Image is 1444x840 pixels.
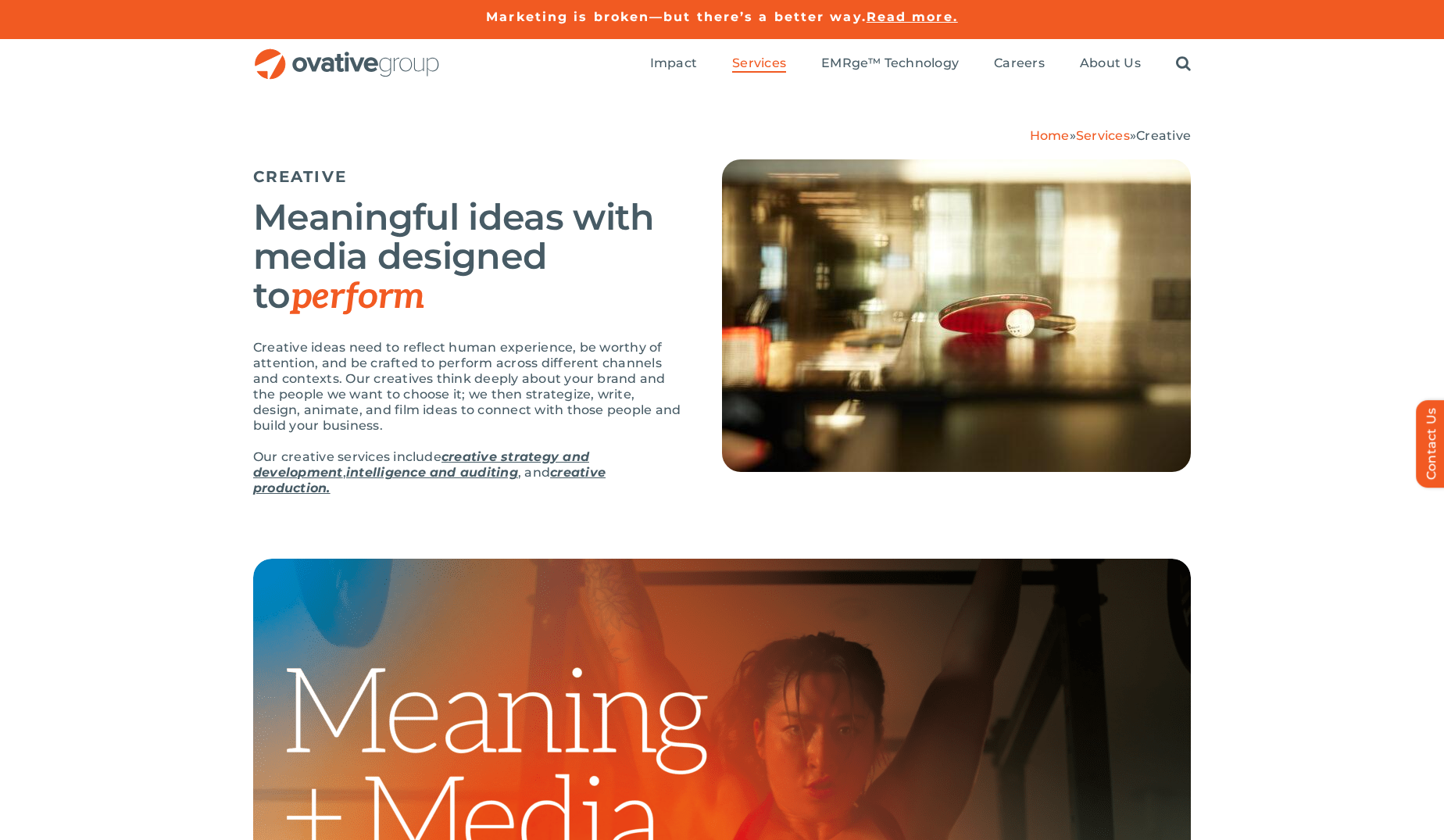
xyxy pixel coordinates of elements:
[291,275,425,319] em: perform
[253,47,441,62] a: OG_Full_horizontal_RGB
[253,340,683,434] p: Creative ideas need to reflect human experience, be worthy of attention, and be crafted to perfor...
[994,55,1045,71] span: Careers
[1076,128,1130,143] a: Services
[732,55,786,71] span: Services
[650,39,1191,89] nav: Menu
[1030,128,1070,143] a: Home
[1030,128,1191,143] span: » »
[722,159,1191,472] img: Creative – Hero
[486,9,867,24] a: Marketing is broken—but there’s a better way.
[253,465,606,495] a: creative production.
[821,55,959,73] a: EMRge™ Technology
[1176,55,1191,73] a: Search
[1136,128,1191,143] span: Creative
[821,55,959,71] span: EMRge™ Technology
[253,167,683,186] h5: CREATIVE
[253,449,589,480] a: creative strategy and development
[732,55,786,73] a: Services
[867,9,958,24] a: Read more.
[253,449,683,496] p: Our creative services include , , and
[1080,55,1141,71] span: About Us
[650,55,697,73] a: Impact
[253,198,683,316] h2: Meaningful ideas with media designed to
[1080,55,1141,73] a: About Us
[346,465,518,480] a: intelligence and auditing
[994,55,1045,73] a: Careers
[650,55,697,71] span: Impact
